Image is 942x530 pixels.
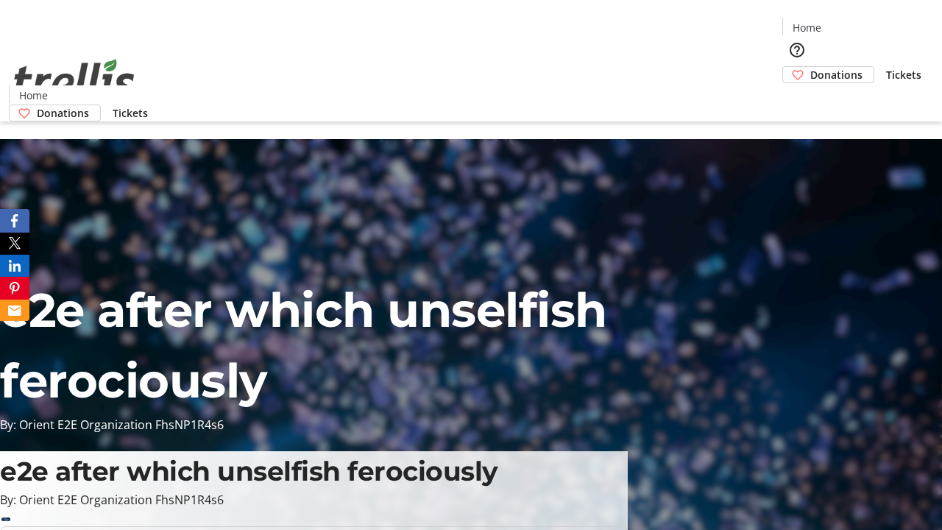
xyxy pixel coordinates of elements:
[9,105,101,121] a: Donations
[782,83,812,113] button: Cart
[782,66,874,83] a: Donations
[101,105,160,121] a: Tickets
[874,67,933,82] a: Tickets
[782,35,812,65] button: Help
[37,105,89,121] span: Donations
[113,105,148,121] span: Tickets
[793,20,821,35] span: Home
[10,88,57,103] a: Home
[886,67,921,82] span: Tickets
[19,88,48,103] span: Home
[810,67,863,82] span: Donations
[783,20,830,35] a: Home
[9,43,140,116] img: Orient E2E Organization FhsNP1R4s6's Logo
